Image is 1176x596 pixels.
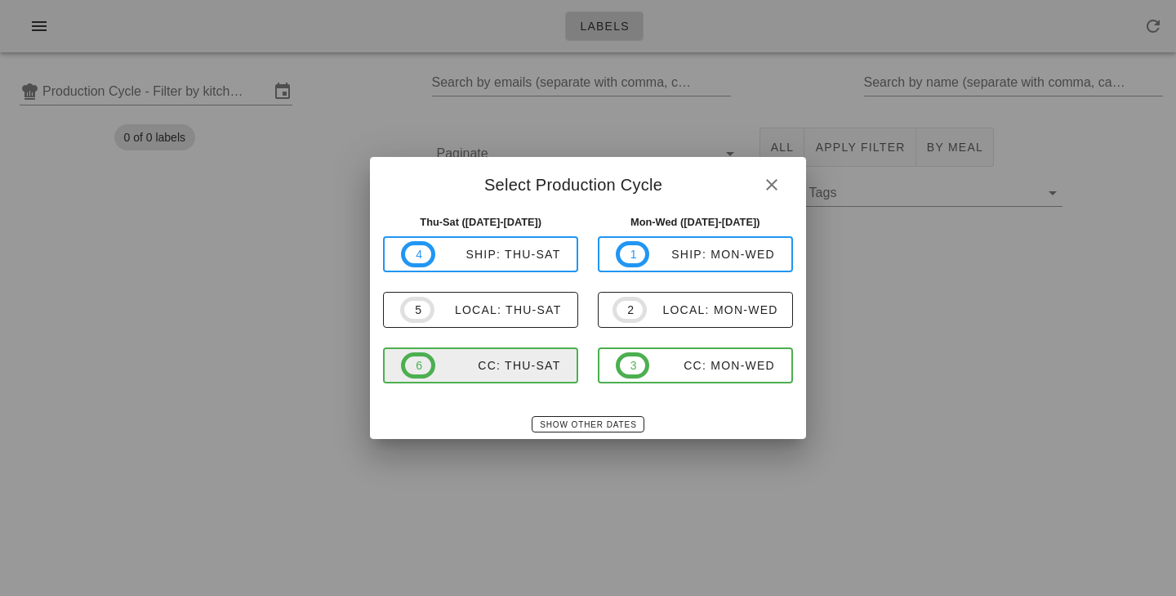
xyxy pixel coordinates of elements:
[630,356,636,374] span: 3
[598,236,793,272] button: 1ship: Mon-Wed
[383,292,578,328] button: 5local: Thu-Sat
[532,416,644,432] button: Show Other Dates
[420,216,541,228] strong: Thu-Sat ([DATE]-[DATE])
[434,303,562,316] div: local: Thu-Sat
[539,420,636,429] span: Show Other Dates
[649,359,775,372] div: CC: Mon-Wed
[647,303,778,316] div: local: Mon-Wed
[626,301,633,319] span: 2
[630,216,760,228] strong: Mon-Wed ([DATE]-[DATE])
[649,248,775,261] div: ship: Mon-Wed
[415,245,421,263] span: 4
[598,292,793,328] button: 2local: Mon-Wed
[598,347,793,383] button: 3CC: Mon-Wed
[383,236,578,272] button: 4ship: Thu-Sat
[415,356,421,374] span: 6
[630,245,636,263] span: 1
[414,301,421,319] span: 5
[370,157,805,208] div: Select Production Cycle
[435,248,561,261] div: ship: Thu-Sat
[383,347,578,383] button: 6CC: Thu-Sat
[435,359,561,372] div: CC: Thu-Sat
